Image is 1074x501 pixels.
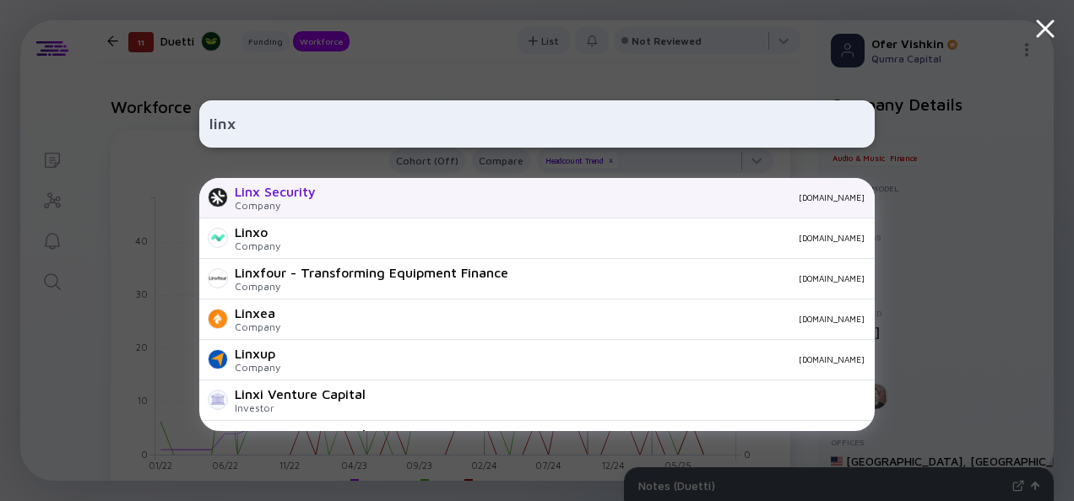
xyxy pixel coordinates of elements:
div: Linxup [235,346,280,361]
div: [DOMAIN_NAME] [294,233,865,243]
div: [DOMAIN_NAME] [329,192,865,202]
div: Company [235,361,280,374]
div: Linxo [235,224,280,240]
div: Company [235,321,280,333]
div: Linxi Venture Capital [235,427,366,442]
input: Search Company or Investor... [209,109,865,139]
div: [DOMAIN_NAME] [294,314,865,324]
div: Company [235,199,316,212]
div: Linxi Venture Capital [235,386,366,401]
div: Linxfour - Transforming Equipment Finance [235,265,508,280]
div: [DOMAIN_NAME] [294,354,865,364]
div: Linx Security [235,184,316,199]
div: [DOMAIN_NAME] [522,273,865,283]
div: Company [235,240,280,252]
div: Investor [235,401,366,414]
div: Company [235,280,508,293]
div: Linxea [235,305,280,321]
